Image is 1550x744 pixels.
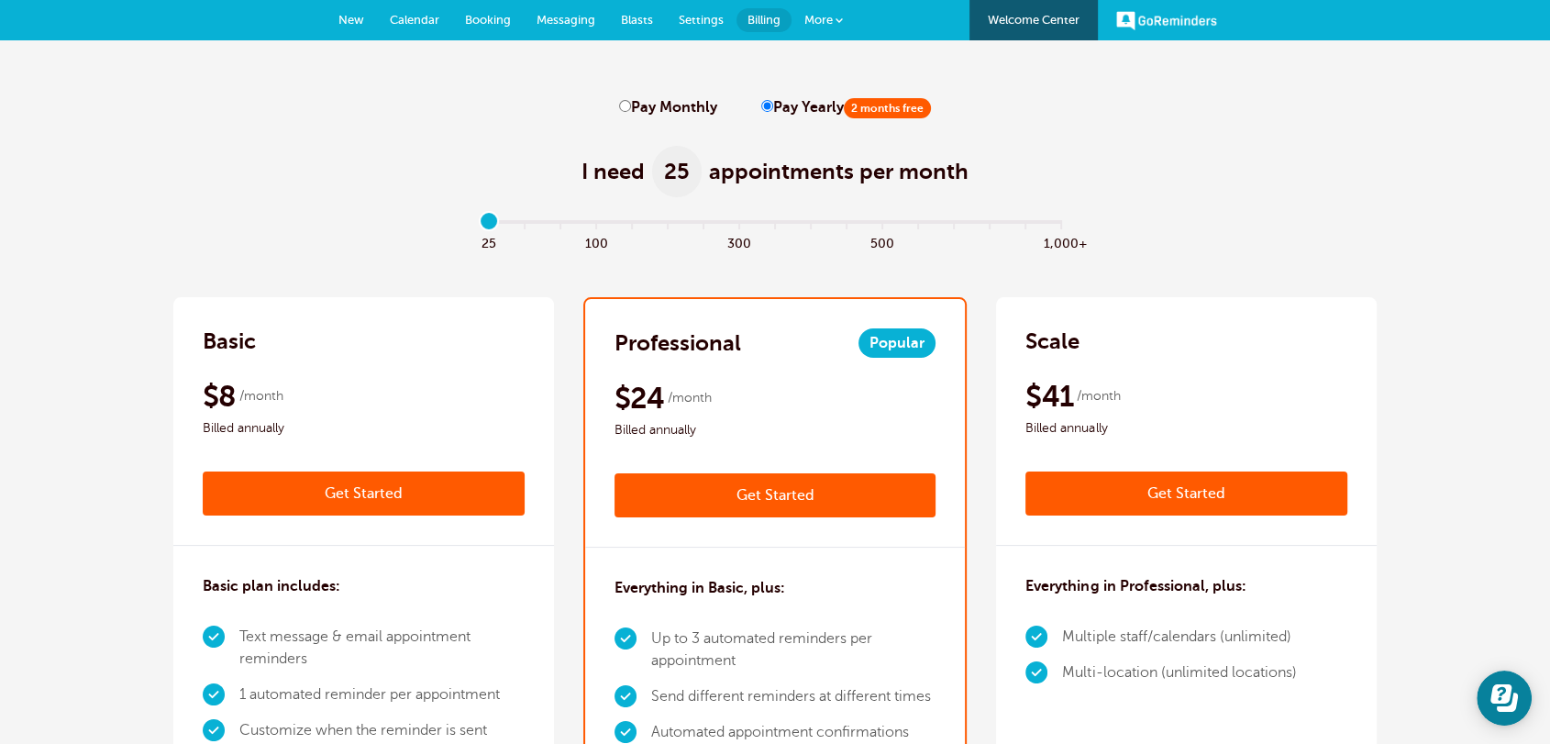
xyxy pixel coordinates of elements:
span: Popular [858,328,936,358]
span: Billed annually [1025,417,1347,439]
span: 500 [865,231,901,252]
li: Multi-location (unlimited locations) [1062,655,1296,691]
h3: Basic plan includes: [203,575,340,597]
span: Calendar [390,13,439,27]
span: 25 [471,231,507,252]
a: Get Started [1025,472,1347,516]
span: $41 [1025,378,1073,415]
span: Billing [747,13,781,27]
span: More [804,13,833,27]
span: /month [668,387,712,409]
label: Pay Yearly [761,99,931,117]
a: Get Started [614,473,936,517]
span: /month [239,385,283,407]
h3: Everything in Basic, plus: [614,577,785,599]
iframe: Resource center [1477,671,1532,726]
span: 100 [579,231,614,252]
h2: Basic [203,327,256,356]
span: /month [1076,385,1120,407]
span: $24 [614,380,665,416]
h3: Everything in Professional, plus: [1025,575,1246,597]
label: Pay Monthly [619,99,717,117]
span: Blasts [621,13,653,27]
span: $8 [203,378,237,415]
li: Text message & email appointment reminders [239,619,525,677]
a: Billing [736,8,792,32]
span: Billed annually [203,417,525,439]
span: 2 months free [844,98,931,118]
span: New [338,13,364,27]
span: 1,000+ [1044,231,1079,252]
a: Get Started [203,472,525,516]
span: 300 [722,231,758,252]
span: Settings [679,13,724,27]
li: Multiple staff/calendars (unlimited) [1062,619,1296,655]
li: 1 automated reminder per appointment [239,677,525,713]
span: Messaging [537,13,595,27]
span: I need [581,157,645,186]
h2: Scale [1025,327,1079,356]
input: Pay Monthly [619,100,631,112]
li: Up to 3 automated reminders per appointment [651,621,936,679]
li: Send different reminders at different times [651,679,936,715]
input: Pay Yearly2 months free [761,100,773,112]
span: Billed annually [614,419,936,441]
span: appointments per month [709,157,969,186]
span: 25 [652,146,702,197]
h2: Professional [614,328,741,358]
span: Booking [465,13,511,27]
